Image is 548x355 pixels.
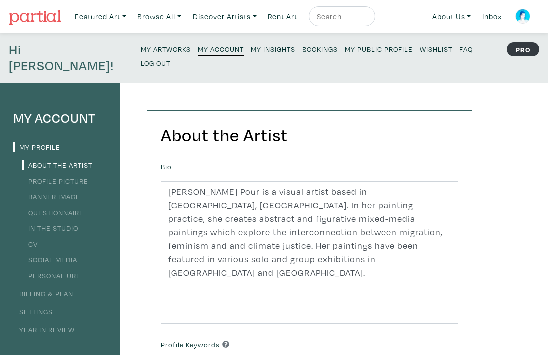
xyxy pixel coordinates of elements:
small: Log Out [141,58,170,68]
a: Log Out [141,56,170,69]
a: Year in Review [13,325,75,334]
a: FAQ [459,42,473,55]
a: Personal URL [22,271,80,280]
small: Wishlist [420,44,452,54]
small: FAQ [459,44,473,54]
strong: PRO [507,42,539,56]
a: Questionnaire [22,208,84,217]
a: In the Studio [22,223,78,233]
h2: About the Artist [161,124,458,146]
a: About the Artist [22,160,92,170]
h4: My Account [13,110,106,126]
textarea: [PERSON_NAME] Pour is a visual artist based in [GEOGRAPHIC_DATA], [GEOGRAPHIC_DATA]. In her paint... [161,181,458,324]
small: My Artworks [141,44,191,54]
a: Social Media [22,255,77,264]
small: My Account [198,44,244,54]
img: phpThumb.php [515,9,530,24]
a: Banner Image [22,192,80,201]
a: Inbox [478,6,506,27]
a: Bookings [302,42,338,55]
a: Billing & Plan [13,289,73,298]
a: My Insights [251,42,295,55]
small: Bookings [302,44,338,54]
label: Profile Keywords [161,339,229,350]
a: Profile Picture [22,176,88,186]
a: Rent Art [263,6,302,27]
a: Browse All [133,6,186,27]
a: My Artworks [141,42,191,55]
a: CV [22,239,38,249]
a: About Us [428,6,476,27]
a: Settings [13,307,53,316]
small: My Insights [251,44,295,54]
small: My Public Profile [345,44,413,54]
label: Bio [161,161,172,172]
a: Discover Artists [188,6,261,27]
a: Wishlist [420,42,452,55]
a: My Public Profile [345,42,413,55]
a: Featured Art [70,6,131,27]
h4: Hi [PERSON_NAME]! [9,42,127,74]
a: My Profile [13,142,60,152]
input: Search [316,10,366,23]
a: My Account [198,42,244,56]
